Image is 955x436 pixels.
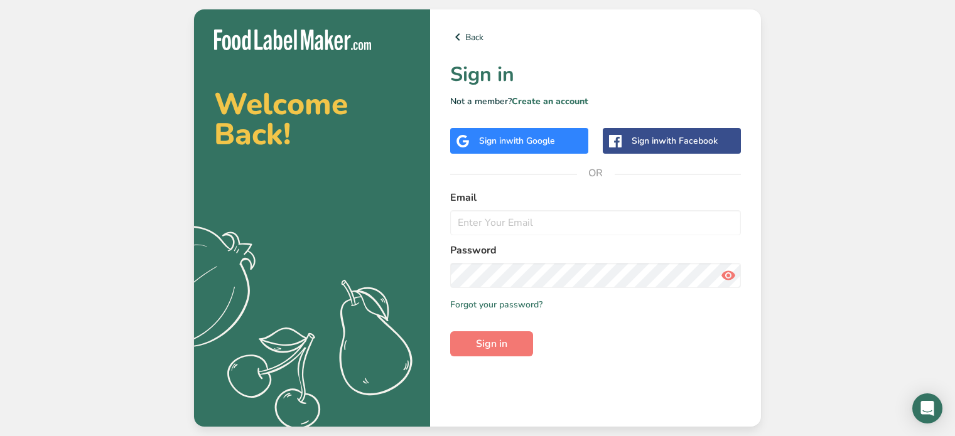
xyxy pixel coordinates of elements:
a: Create an account [512,95,588,107]
label: Email [450,190,741,205]
span: with Google [506,135,555,147]
input: Enter Your Email [450,210,741,235]
a: Forgot your password? [450,298,542,311]
a: Back [450,29,741,45]
h1: Sign in [450,60,741,90]
img: Food Label Maker [214,29,371,50]
button: Sign in [450,331,533,356]
h2: Welcome Back! [214,89,410,149]
span: OR [577,154,615,192]
label: Password [450,243,741,258]
div: Open Intercom Messenger [912,393,942,423]
div: Sign in [632,134,718,147]
div: Sign in [479,134,555,147]
span: with Facebook [659,135,718,147]
p: Not a member? [450,95,741,108]
span: Sign in [476,336,507,351]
